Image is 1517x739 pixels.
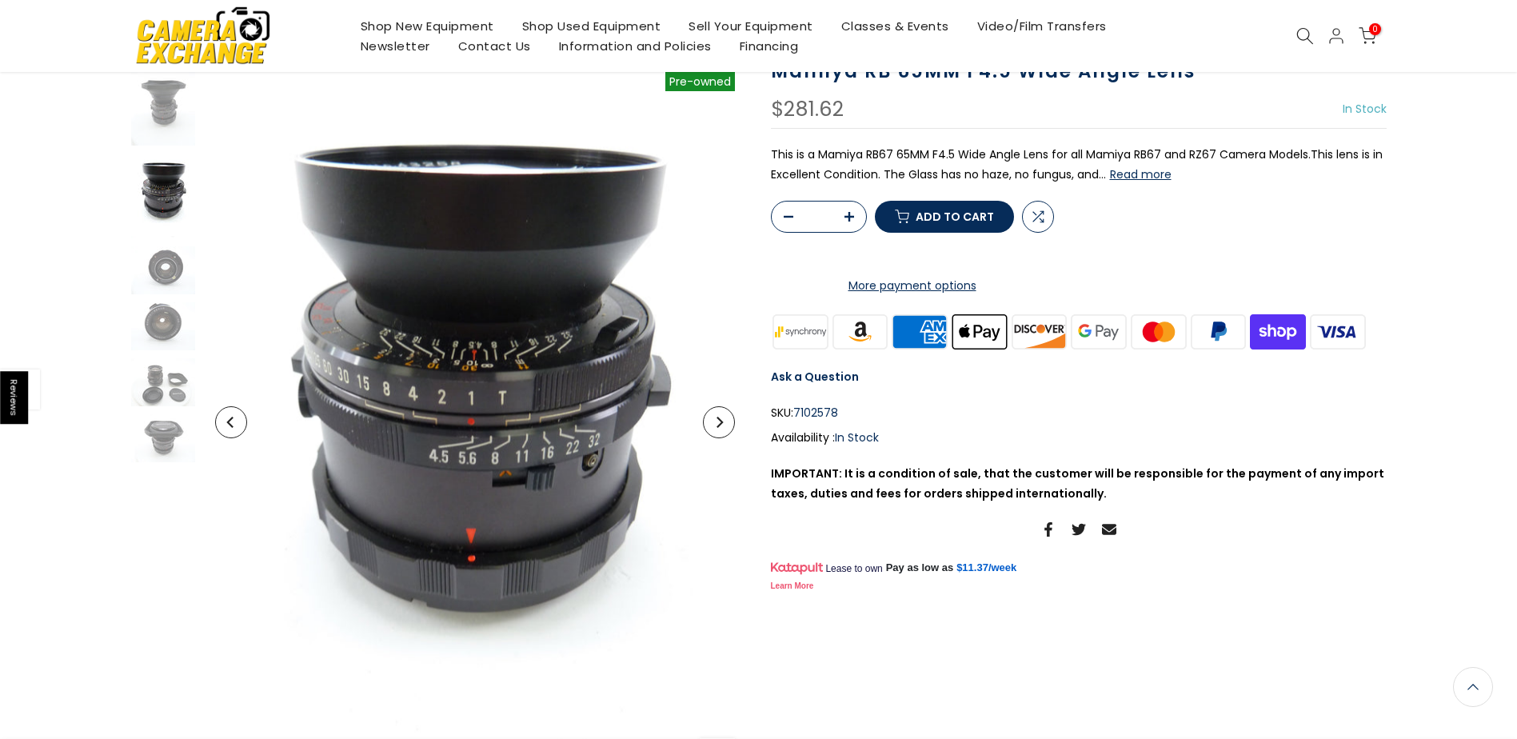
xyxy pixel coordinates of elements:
[886,561,954,575] span: Pay as low as
[830,312,890,351] img: amazon payments
[131,302,195,350] img: Mamiya RB 65MM F4.5 Wide Angle Lens Medium Format Equipment - Medium Format Lenses - Mamiya RB 67...
[1110,167,1172,182] button: Read more
[771,145,1387,185] p: This is a Mamiya RB67 65MM F4.5 Wide Angle Lens for all Mamiya RB67 and RZ67 Camera Models.This l...
[771,403,1387,423] div: SKU:
[1343,101,1387,117] span: In Stock
[963,16,1120,36] a: Video/Film Transfers
[1072,520,1086,539] a: Share on Twitter
[1359,27,1376,45] a: 0
[215,406,247,438] button: Previous
[131,414,195,462] img: Mamiya RB 65MM F4.5 Wide Angle Lens Medium Format Equipment - Medium Format Lenses - Mamiya RB 67...
[771,312,831,351] img: synchrony
[771,99,844,120] div: $281.62
[1009,312,1069,351] img: discover
[545,36,725,56] a: Information and Policies
[1128,312,1188,351] img: master
[771,276,1054,296] a: More payment options
[1369,23,1381,35] span: 0
[1188,312,1248,351] img: paypal
[771,428,1387,448] div: Availability :
[1102,520,1116,539] a: Share on Email
[771,369,859,385] a: Ask a Question
[1307,312,1367,351] img: visa
[131,246,195,294] img: Mamiya RB 65MM F4.5 Wide Angle Lens Medium Format Equipment - Medium Format Lenses - Mamiya RB 67...
[793,403,838,423] span: 7102578
[771,60,1387,83] h1: Mamiya RB 65MM F4.5 Wide Angle Lens
[771,581,814,590] a: Learn More
[703,406,735,438] button: Next
[825,562,882,575] span: Lease to own
[1041,520,1056,539] a: Share on Facebook
[675,16,828,36] a: Sell Your Equipment
[131,60,195,146] img: Mamiya RB 65MM F4.5 Wide Angle Lens Medium Format Equipment - Medium Format Lenses - Mamiya RB 67...
[771,465,1384,501] strong: IMPORTANT: It is a condition of sale, that the customer will be responsible for the payment of an...
[875,201,1014,233] button: Add to cart
[131,154,195,239] img: Mamiya RB 65MM F4.5 Wide Angle Lens Medium Format Equipment - Medium Format Lenses - Mamiya RB 67...
[1453,667,1493,707] a: Back to the top
[725,36,812,56] a: Financing
[890,312,950,351] img: american express
[444,36,545,56] a: Contact Us
[346,16,508,36] a: Shop New Equipment
[508,16,675,36] a: Shop Used Equipment
[346,36,444,56] a: Newsletter
[1248,312,1308,351] img: shopify pay
[131,358,195,406] img: Mamiya RB 65MM F4.5 Wide Angle Lens Medium Format Equipment - Medium Format Lenses - Mamiya RB 67...
[1069,312,1129,351] img: google pay
[949,312,1009,351] img: apple pay
[916,211,994,222] span: Add to cart
[827,16,963,36] a: Classes & Events
[835,429,879,445] span: In Stock
[956,561,1016,575] a: $11.37/week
